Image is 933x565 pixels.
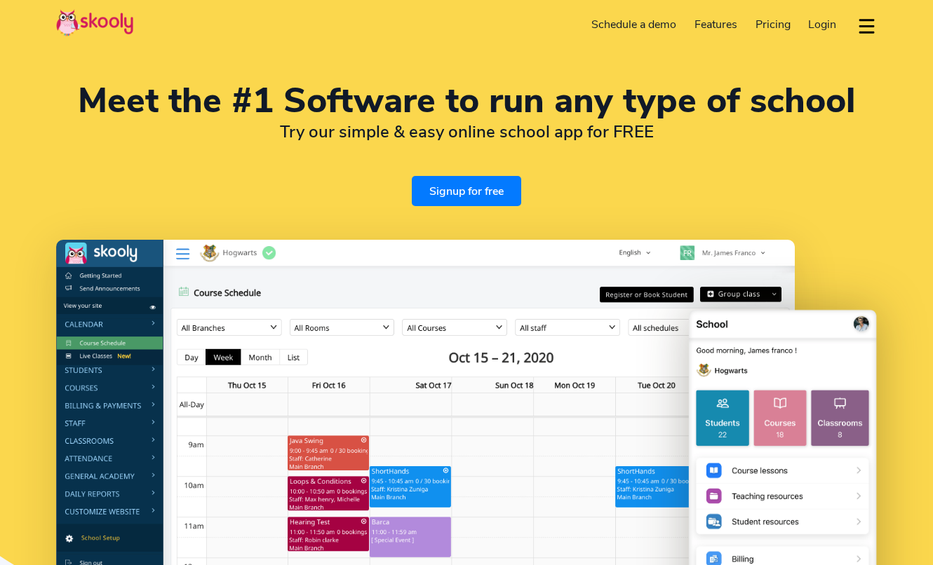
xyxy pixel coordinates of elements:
[685,13,746,36] a: Features
[56,84,877,118] h1: Meet the #1 Software to run any type of school
[56,9,133,36] img: Skooly
[857,10,877,42] button: dropdown menu
[746,13,800,36] a: Pricing
[756,17,791,32] span: Pricing
[412,176,521,206] a: Signup for free
[799,13,845,36] a: Login
[56,121,877,142] h2: Try our simple & easy online school app for FREE
[808,17,836,32] span: Login
[583,13,686,36] a: Schedule a demo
